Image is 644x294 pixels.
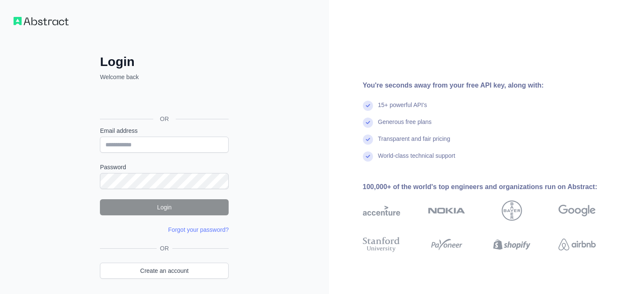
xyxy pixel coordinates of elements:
[363,201,400,221] img: accenture
[502,201,522,221] img: bayer
[558,201,596,221] img: google
[363,151,373,162] img: check mark
[378,101,427,118] div: 15+ powerful API's
[14,17,69,25] img: Workflow
[100,73,229,81] p: Welcome back
[428,235,465,254] img: payoneer
[363,182,623,192] div: 100,000+ of the world's top engineers and organizations run on Abstract:
[493,235,531,254] img: shopify
[363,80,623,91] div: You're seconds away from your free API key, along with:
[153,115,176,123] span: OR
[96,91,231,109] iframe: Botão "Fazer login com o Google"
[378,135,451,151] div: Transparent and fair pricing
[363,101,373,111] img: check mark
[378,151,456,168] div: World-class technical support
[378,118,432,135] div: Generous free plans
[363,118,373,128] img: check mark
[363,235,400,254] img: stanford university
[100,263,229,279] a: Create an account
[428,201,465,221] img: nokia
[100,54,229,69] h2: Login
[100,199,229,215] button: Login
[363,135,373,145] img: check mark
[168,226,229,233] a: Forgot your password?
[100,163,229,171] label: Password
[157,244,172,253] span: OR
[558,235,596,254] img: airbnb
[100,126,229,135] label: Email address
